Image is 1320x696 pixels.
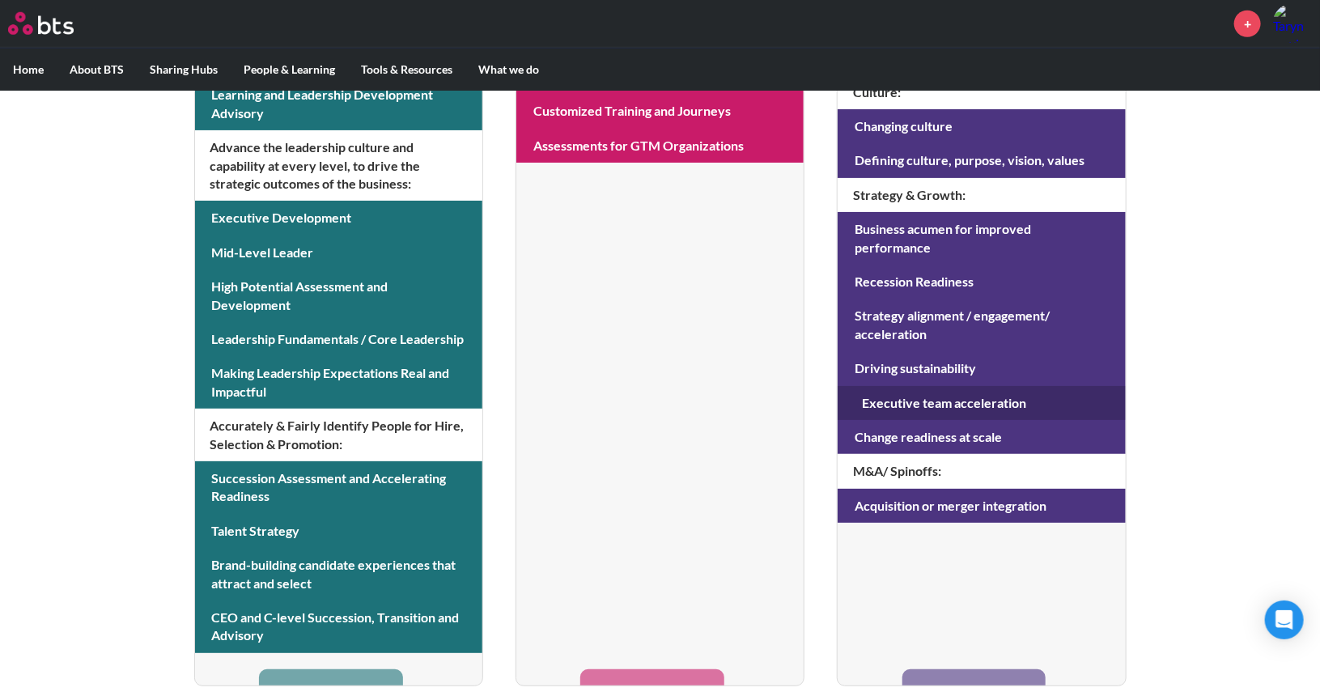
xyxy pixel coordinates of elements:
h4: Advance the leadership culture and capability at every level, to drive the strategic outcomes of ... [195,130,482,201]
h4: M&A/ Spinoffs : [838,454,1125,488]
h4: Strategy & Growth : [838,178,1125,212]
div: Open Intercom Messenger [1265,601,1304,639]
h4: Accurately & Fairly Identify People for Hire, Selection & Promotion : [195,409,482,461]
img: BTS Logo [8,12,74,35]
label: Tools & Resources [348,49,465,91]
a: Profile [1273,4,1312,43]
a: + [1234,11,1261,37]
label: People & Learning [231,49,348,91]
label: About BTS [57,49,137,91]
a: Go home [8,12,104,35]
h4: Culture : [838,75,1125,109]
label: What we do [465,49,552,91]
label: Sharing Hubs [137,49,231,91]
img: Taryn Davino [1273,4,1312,43]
